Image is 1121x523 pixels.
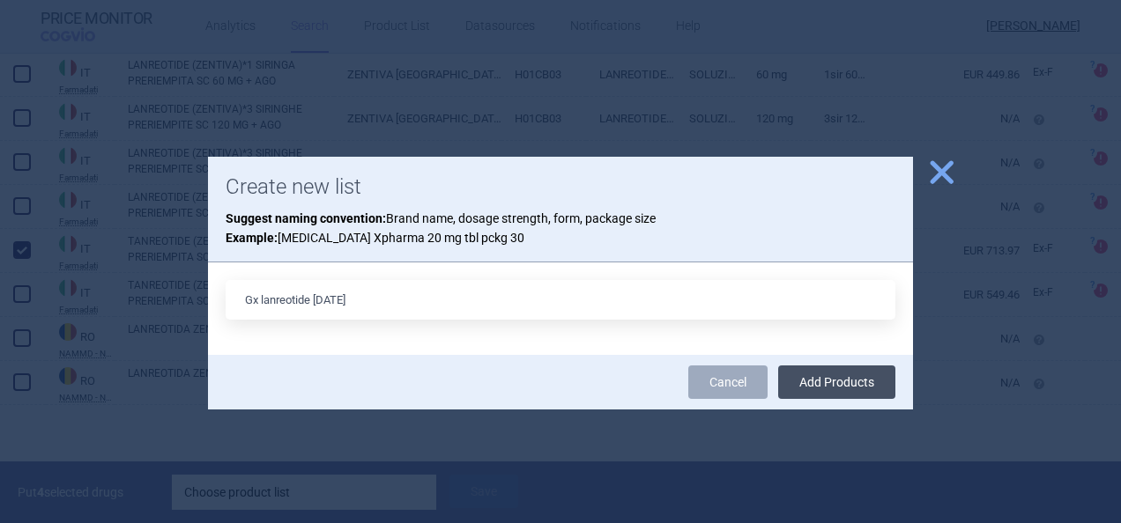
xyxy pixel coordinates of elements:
input: List name [226,280,895,320]
strong: Suggest naming convention: [226,211,386,225]
a: Cancel [688,365,768,399]
p: Brand name, dosage strength, form, package size [MEDICAL_DATA] Xpharma 20 mg tbl pckg 30 [226,209,895,248]
strong: Example: [226,231,278,245]
h1: Create new list [226,174,895,200]
button: Add Products [778,365,895,399]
